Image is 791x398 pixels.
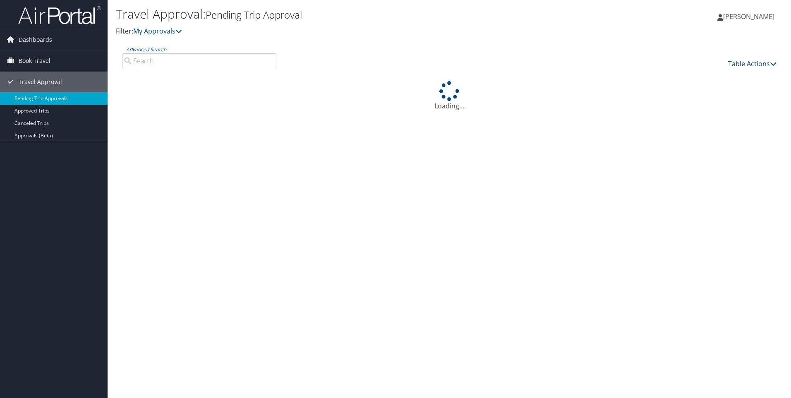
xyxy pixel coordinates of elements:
[18,5,101,25] img: airportal-logo.png
[717,4,783,29] a: [PERSON_NAME]
[728,59,777,68] a: Table Actions
[116,5,561,23] h1: Travel Approval:
[19,72,62,92] span: Travel Approval
[116,81,783,111] div: Loading...
[206,8,302,22] small: Pending Trip Approval
[126,46,166,53] a: Advanced Search
[19,50,50,71] span: Book Travel
[116,26,561,37] p: Filter:
[19,29,52,50] span: Dashboards
[723,12,774,21] span: [PERSON_NAME]
[122,53,276,68] input: Advanced Search
[133,26,182,36] a: My Approvals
